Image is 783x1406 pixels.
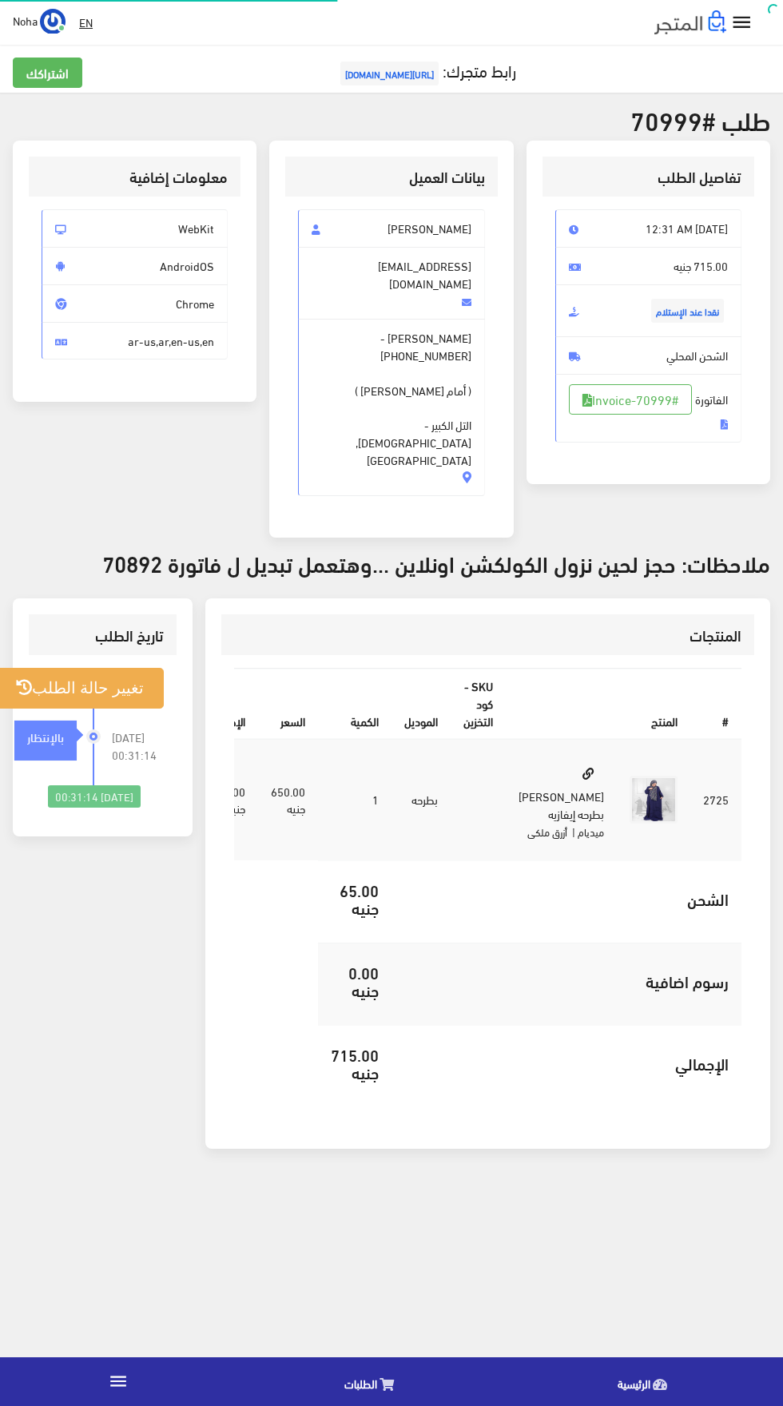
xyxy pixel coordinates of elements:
u: EN [79,12,93,32]
span: [DATE] 00:31:14 [112,729,165,764]
h3: ملاحظات: حجز لحين نزول الكولكشن اونلاين ...وهتعمل تبديل ل فاتورة 70892 [13,550,770,575]
small: | أزرق ملكى [527,822,575,841]
span: WebKit [42,209,228,248]
a: رابط متجرك:[URL][DOMAIN_NAME] [336,55,516,85]
a: EN [73,8,99,37]
td: 2725 [690,739,741,860]
img: ... [40,9,66,34]
h3: بيانات العميل [298,169,484,185]
h5: 715.00 جنيه [331,1046,379,1081]
span: 715.00 جنيه [555,247,741,285]
strong: بالإنتظار [27,728,64,745]
a: ... Noha [13,8,66,34]
th: المنتج [506,669,690,739]
span: ( أمام [PERSON_NAME] ) التل الكبير - [DEMOGRAPHIC_DATA], [GEOGRAPHIC_DATA] [312,364,471,469]
span: الطلبات [344,1373,377,1393]
h3: المنتجات [234,628,741,643]
span: AndroidOS [42,247,228,285]
td: 650.00 جنيه [258,739,318,860]
th: الكمية [318,669,391,739]
h5: الشحن [404,890,729,908]
small: ميديام [578,822,604,841]
th: SKU - كود التخزين [451,669,506,739]
a: #Invoice-70999 [569,384,692,415]
span: الشحن المحلي [555,336,741,375]
h3: تاريخ الطلب [42,628,164,643]
td: بطرحه [391,739,451,860]
i:  [730,11,753,34]
span: [PERSON_NAME] - [298,319,484,496]
span: [DATE] 12:31 AM [555,209,741,248]
h5: اﻹجمالي [404,1054,729,1072]
h5: 0.00 جنيه [331,963,379,999]
i:  [108,1371,129,1392]
h2: طلب #70999 [13,105,770,133]
span: الرئيسية [618,1373,650,1393]
div: [DATE] 00:31:14 [48,785,141,808]
a: الطلبات [236,1361,510,1402]
a: اشتراكك [13,58,82,88]
h3: تفاصيل الطلب [555,169,741,185]
td: 1 [318,739,391,860]
h5: رسوم اضافية [404,972,729,990]
span: ar-us,ar,en-us,en [42,322,228,360]
th: الموديل [391,669,451,739]
h5: 65.00 جنيه [331,881,379,916]
span: [EMAIL_ADDRESS][DOMAIN_NAME] [298,247,484,320]
img: . [654,10,726,34]
th: السعر [258,669,318,739]
span: نقدا عند الإستلام [651,299,724,323]
td: [PERSON_NAME] بطرحه إيفازيه [506,739,617,860]
th: # [690,669,741,739]
span: الفاتورة [555,374,741,443]
span: Chrome [42,284,228,323]
h3: معلومات إضافية [42,169,228,185]
span: Noha [13,10,38,30]
a: الرئيسية [510,1361,783,1402]
span: [URL][DOMAIN_NAME] [340,62,439,85]
span: [PHONE_NUMBER] [380,347,471,364]
span: [PERSON_NAME] [298,209,484,248]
